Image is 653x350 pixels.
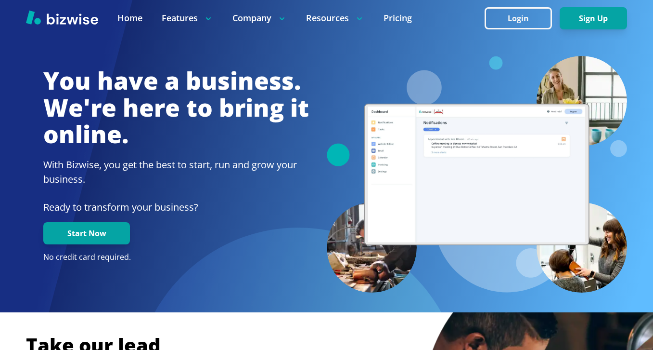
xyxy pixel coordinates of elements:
a: Home [117,12,142,24]
button: Login [485,7,552,29]
p: No credit card required. [43,252,309,263]
a: Sign Up [560,14,627,23]
a: Login [485,14,560,23]
button: Sign Up [560,7,627,29]
a: Pricing [384,12,412,24]
button: Start Now [43,222,130,244]
h1: You have a business. We're here to bring it online. [43,67,309,148]
p: Company [232,12,287,24]
h2: With Bizwise, you get the best to start, run and grow your business. [43,158,309,187]
img: Bizwise Logo [26,10,98,25]
p: Ready to transform your business? [43,200,309,215]
p: Resources [306,12,364,24]
a: Start Now [43,229,130,238]
p: Features [162,12,213,24]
